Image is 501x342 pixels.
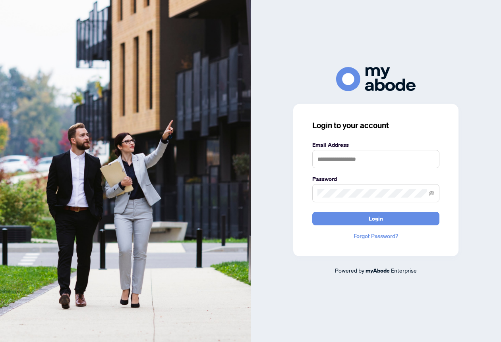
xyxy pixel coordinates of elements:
[429,190,434,196] span: eye-invisible
[312,212,439,225] button: Login
[366,266,390,275] a: myAbode
[312,120,439,131] h3: Login to your account
[335,267,364,274] span: Powered by
[369,212,383,225] span: Login
[312,140,439,149] label: Email Address
[336,67,416,91] img: ma-logo
[391,267,417,274] span: Enterprise
[312,232,439,240] a: Forgot Password?
[312,175,439,183] label: Password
